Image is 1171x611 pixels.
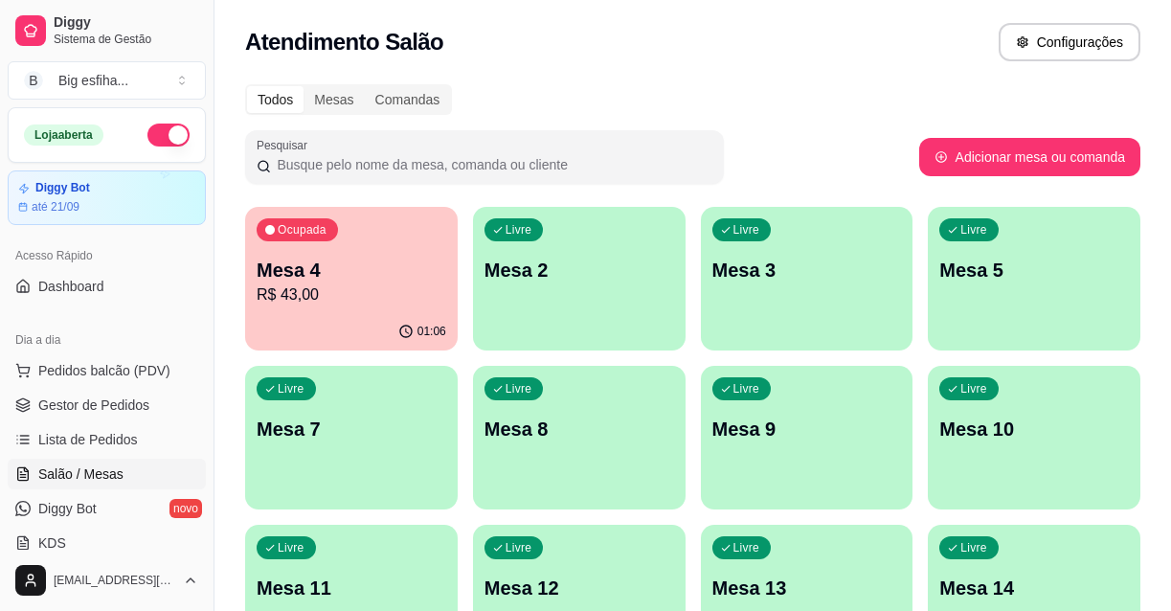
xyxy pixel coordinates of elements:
span: B [24,71,43,90]
a: Dashboard [8,271,206,302]
p: Mesa 2 [484,257,674,283]
p: Mesa 7 [257,416,446,442]
p: Livre [960,222,987,238]
p: Mesa 12 [484,575,674,601]
div: Mesas [304,86,364,113]
a: DiggySistema de Gestão [8,8,206,54]
button: LivreMesa 10 [928,366,1140,509]
label: Pesquisar [257,137,314,153]
p: Livre [960,381,987,396]
button: LivreMesa 2 [473,207,686,351]
button: Pedidos balcão (PDV) [8,355,206,386]
a: Salão / Mesas [8,459,206,489]
p: Mesa 3 [712,257,902,283]
p: Ocupada [278,222,327,238]
span: KDS [38,533,66,553]
p: Livre [506,381,532,396]
button: LivreMesa 3 [701,207,913,351]
p: Livre [506,540,532,555]
span: [EMAIL_ADDRESS][DOMAIN_NAME] [54,573,175,588]
article: até 21/09 [32,199,79,215]
p: Livre [733,381,760,396]
div: Todos [247,86,304,113]
div: Dia a dia [8,325,206,355]
a: Diggy Botaté 21/09 [8,170,206,225]
span: Diggy [54,14,198,32]
button: Alterar Status [147,124,190,147]
input: Pesquisar [271,155,712,174]
p: Livre [960,540,987,555]
a: Lista de Pedidos [8,424,206,455]
button: Configurações [999,23,1140,61]
p: Livre [506,222,532,238]
span: Sistema de Gestão [54,32,198,47]
p: Mesa 14 [939,575,1129,601]
p: Livre [278,540,304,555]
button: OcupadaMesa 4R$ 43,0001:06 [245,207,458,351]
div: Comandas [365,86,451,113]
p: Livre [733,540,760,555]
div: Loja aberta [24,124,103,146]
button: LivreMesa 9 [701,366,913,509]
p: 01:06 [417,324,446,339]
div: Acesso Rápido [8,240,206,271]
span: Pedidos balcão (PDV) [38,361,170,380]
span: Diggy Bot [38,499,97,518]
p: R$ 43,00 [257,283,446,306]
h2: Atendimento Salão [245,27,443,57]
p: Mesa 11 [257,575,446,601]
span: Lista de Pedidos [38,430,138,449]
a: KDS [8,528,206,558]
span: Salão / Mesas [38,464,124,484]
p: Livre [278,381,304,396]
button: LivreMesa 7 [245,366,458,509]
p: Mesa 13 [712,575,902,601]
button: LivreMesa 5 [928,207,1140,351]
button: Select a team [8,61,206,100]
button: [EMAIL_ADDRESS][DOMAIN_NAME] [8,557,206,603]
button: Adicionar mesa ou comanda [919,138,1140,176]
a: Diggy Botnovo [8,493,206,524]
article: Diggy Bot [35,181,90,195]
p: Mesa 9 [712,416,902,442]
p: Mesa 10 [939,416,1129,442]
div: Big esfiha ... [58,71,128,90]
p: Livre [733,222,760,238]
p: Mesa 8 [484,416,674,442]
p: Mesa 4 [257,257,446,283]
a: Gestor de Pedidos [8,390,206,420]
span: Dashboard [38,277,104,296]
p: Mesa 5 [939,257,1129,283]
button: LivreMesa 8 [473,366,686,509]
span: Gestor de Pedidos [38,396,149,415]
